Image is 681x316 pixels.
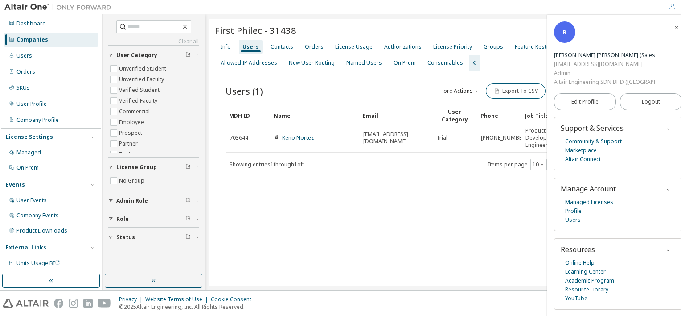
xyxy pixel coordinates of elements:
[565,285,608,294] a: Resource Library
[561,184,616,194] span: Manage Account
[226,85,263,97] span: Users (1)
[16,149,41,156] div: Managed
[563,29,566,36] span: R
[565,198,613,207] a: Managed Licenses
[119,303,257,311] p: © 2025 Altair Engineering, Inc. All Rights Reserved.
[119,117,146,128] label: Employee
[145,296,211,303] div: Website Terms of Use
[116,164,157,171] span: License Group
[119,85,161,96] label: Verified Student
[484,43,503,50] div: Groups
[108,209,199,229] button: Role
[565,276,614,285] a: Academic Program
[242,43,259,50] div: Users
[69,299,78,308] img: instagram.svg
[438,83,480,99] button: More Actions
[185,164,191,171] span: Clear filter
[565,207,582,216] a: Profile
[229,108,267,123] div: MDH ID
[335,43,373,50] div: License Usage
[119,149,132,160] label: Trial
[108,46,199,65] button: User Category
[436,108,473,123] div: User Category
[16,259,60,267] span: Units Usage BI
[221,43,231,50] div: Info
[108,38,199,45] a: Clear all
[346,59,382,67] div: Named Users
[119,74,166,85] label: Unverified Faculty
[282,134,314,141] a: Keno Nortez
[525,127,562,149] span: Product Development Engineer
[119,96,159,106] label: Verified Faculty
[221,59,277,67] div: Allowed IP Addresses
[16,212,59,219] div: Company Events
[215,24,296,37] span: First Philec - 31438
[83,299,93,308] img: linkedin.svg
[16,227,67,234] div: Product Downloads
[16,84,30,91] div: SKUs
[3,299,49,308] img: altair_logo.svg
[4,3,116,12] img: Altair One
[436,134,447,141] span: Trial
[565,146,597,155] a: Marketplace
[554,69,656,78] div: Admin
[525,108,562,123] div: Job Title
[185,234,191,241] span: Clear filter
[6,181,25,188] div: Events
[554,60,656,69] div: [EMAIL_ADDRESS][DOMAIN_NAME]
[16,68,35,75] div: Orders
[116,234,135,241] span: Status
[16,164,39,171] div: On Prem
[108,158,199,177] button: License Group
[565,216,581,225] a: Users
[565,155,601,164] a: Altair Connect
[119,296,145,303] div: Privacy
[119,128,144,138] label: Prospect
[480,108,518,123] div: Phone
[119,175,146,186] label: No Group
[116,216,129,223] span: Role
[384,43,422,50] div: Authorizations
[116,52,157,59] span: User Category
[481,134,527,141] span: [PHONE_NUMBER]
[98,299,111,308] img: youtube.svg
[16,20,46,27] div: Dashboard
[561,123,624,133] span: Support & Services
[6,244,46,251] div: External Links
[119,106,152,117] label: Commercial
[515,43,566,50] div: Feature Restrictions
[433,43,472,50] div: License Priority
[554,93,616,110] a: Edit Profile
[230,161,306,168] span: Showing entries 1 through 1 of 1
[274,108,356,123] div: Name
[16,52,32,59] div: Users
[119,138,139,149] label: Partner
[565,137,622,146] a: Community & Support
[54,299,63,308] img: facebook.svg
[289,59,335,67] div: New User Routing
[16,116,59,124] div: Company Profile
[571,98,599,105] span: Edit Profile
[6,133,53,141] div: License Settings
[16,36,48,43] div: Companies
[108,191,199,211] button: Admin Role
[561,245,595,254] span: Resources
[119,63,168,74] label: Unverified Student
[363,108,429,123] div: Email
[363,131,428,145] span: [EMAIL_ADDRESS][DOMAIN_NAME]
[565,267,606,276] a: Learning Center
[16,197,47,204] div: User Events
[185,52,191,59] span: Clear filter
[116,197,148,204] span: Admin Role
[488,159,547,170] span: Items per page
[565,294,587,303] a: YouTube
[108,228,199,247] button: Status
[565,258,595,267] a: Online Help
[427,59,463,67] div: Consumables
[642,97,660,106] span: Logout
[230,134,248,141] span: 703644
[185,216,191,223] span: Clear filter
[554,78,656,87] div: Altair Engineering SDN BHD ([GEOGRAPHIC_DATA])
[16,100,47,108] div: User Profile
[211,296,257,303] div: Cookie Consent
